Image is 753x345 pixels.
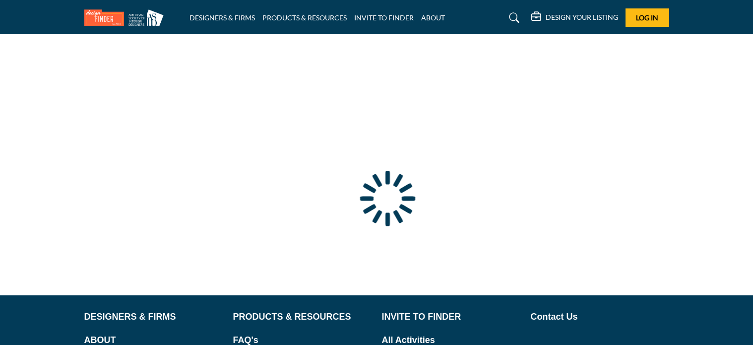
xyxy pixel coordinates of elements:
a: Search [500,10,526,26]
span: Log In [636,13,658,22]
a: ABOUT [421,13,445,22]
img: Site Logo [84,9,169,26]
a: DESIGNERS & FIRMS [189,13,255,22]
div: DESIGN YOUR LISTING [531,12,618,24]
h5: DESIGN YOUR LISTING [546,13,618,22]
a: INVITE TO FINDER [382,310,520,324]
a: PRODUCTS & RESOURCES [233,310,372,324]
a: PRODUCTS & RESOURCES [262,13,347,22]
button: Log In [626,8,669,27]
a: Contact Us [531,310,669,324]
a: INVITE TO FINDER [354,13,414,22]
a: DESIGNERS & FIRMS [84,310,223,324]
